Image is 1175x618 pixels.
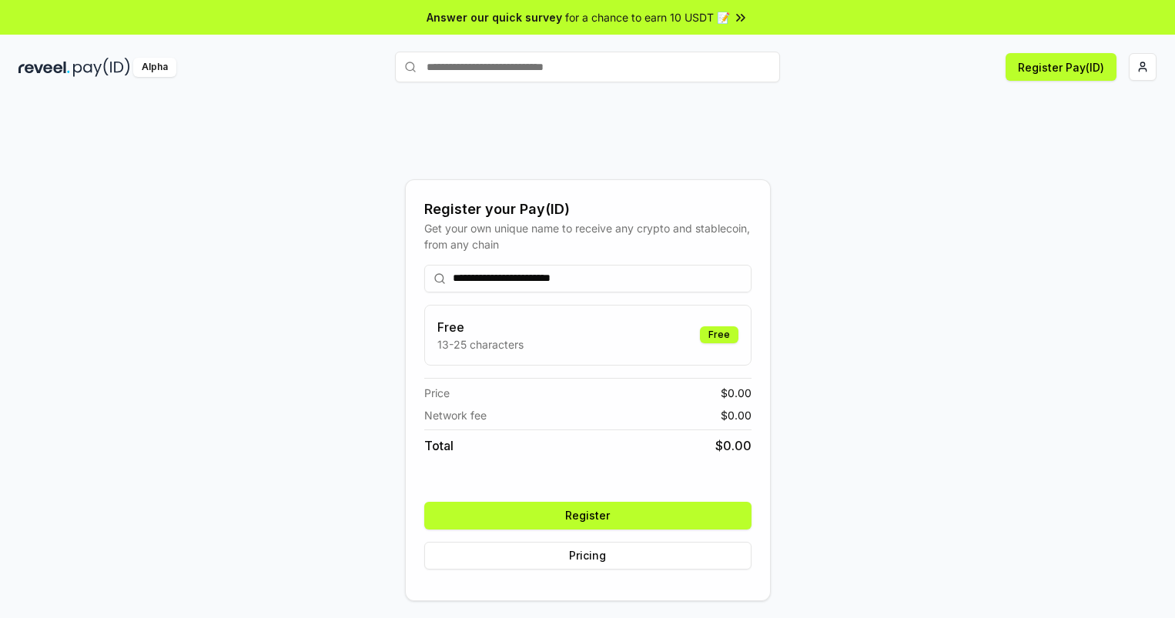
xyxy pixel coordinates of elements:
[73,58,130,77] img: pay_id
[424,436,454,455] span: Total
[721,385,752,401] span: $ 0.00
[427,9,562,25] span: Answer our quick survey
[437,318,524,336] h3: Free
[133,58,176,77] div: Alpha
[18,58,70,77] img: reveel_dark
[715,436,752,455] span: $ 0.00
[424,199,752,220] div: Register your Pay(ID)
[424,542,752,570] button: Pricing
[721,407,752,423] span: $ 0.00
[424,502,752,529] button: Register
[424,407,487,423] span: Network fee
[424,385,450,401] span: Price
[565,9,730,25] span: for a chance to earn 10 USDT 📝
[437,336,524,352] p: 13-25 characters
[424,220,752,252] div: Get your own unique name to receive any crypto and stablecoin, from any chain
[700,326,738,343] div: Free
[1006,53,1116,81] button: Register Pay(ID)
